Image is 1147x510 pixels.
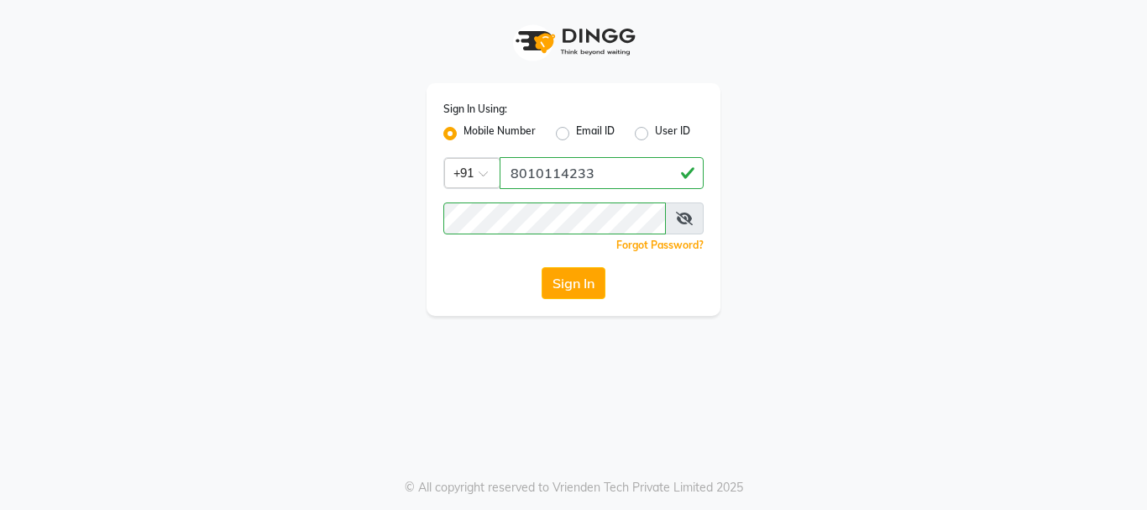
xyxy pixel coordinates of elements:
label: Mobile Number [464,124,536,144]
button: Sign In [542,267,605,299]
img: logo1.svg [506,17,641,66]
label: Sign In Using: [443,102,507,117]
a: Forgot Password? [616,239,704,251]
input: Username [500,157,704,189]
label: Email ID [576,124,615,144]
label: User ID [655,124,690,144]
input: Username [443,202,666,234]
